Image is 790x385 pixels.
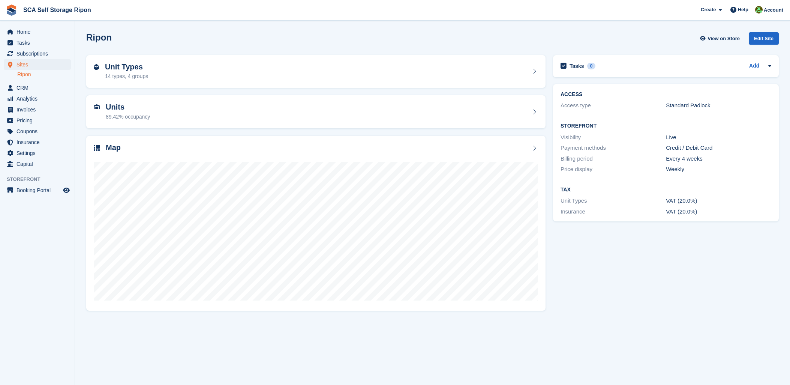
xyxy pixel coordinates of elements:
span: Invoices [16,104,61,115]
span: Sites [16,59,61,70]
img: map-icn-33ee37083ee616e46c38cad1a60f524a97daa1e2b2c8c0bc3eb3415660979fc1.svg [94,145,100,151]
div: 14 types, 4 groups [105,72,148,80]
div: Weekly [666,165,771,174]
span: Tasks [16,38,61,48]
h2: Ripon [86,32,112,42]
div: Live [666,133,771,142]
a: menu [4,159,71,169]
a: Add [749,62,759,71]
span: Analytics [16,93,61,104]
h2: Storefront [561,123,771,129]
a: menu [4,38,71,48]
a: menu [4,59,71,70]
div: Standard Padlock [666,101,771,110]
span: Settings [16,148,61,158]
h2: Units [106,103,150,111]
a: menu [4,137,71,147]
div: 0 [587,63,596,69]
span: Capital [16,159,61,169]
a: menu [4,48,71,59]
div: Unit Types [561,197,666,205]
a: menu [4,104,71,115]
span: Account [764,6,783,14]
a: menu [4,93,71,104]
a: View on Store [699,32,743,45]
div: Edit Site [749,32,779,45]
h2: Map [106,143,121,152]
span: Subscriptions [16,48,61,59]
h2: Tax [561,187,771,193]
a: Preview store [62,186,71,195]
a: menu [4,185,71,196]
h2: Unit Types [105,63,148,71]
div: Every 4 weeks [666,155,771,163]
a: menu [4,126,71,137]
a: Edit Site [749,32,779,48]
div: Price display [561,165,666,174]
img: stora-icon-8386f47178a22dfd0bd8f6a31ec36ba5ce8667c1dd55bd0f319d3a0aa187defe.svg [6,5,17,16]
div: Insurance [561,208,666,216]
div: VAT (20.0%) [666,197,771,205]
span: Booking Portal [16,185,61,196]
span: CRM [16,83,61,93]
div: VAT (20.0%) [666,208,771,216]
div: Payment methods [561,144,666,152]
div: Visibility [561,133,666,142]
span: Create [701,6,716,14]
a: menu [4,148,71,158]
span: Storefront [7,176,75,183]
a: Units 89.42% occupancy [86,95,546,128]
span: Pricing [16,115,61,126]
div: Billing period [561,155,666,163]
div: Access type [561,101,666,110]
a: menu [4,27,71,37]
a: menu [4,115,71,126]
a: Map [86,136,546,311]
div: Credit / Debit Card [666,144,771,152]
span: View on Store [708,35,740,42]
span: Help [738,6,748,14]
h2: Tasks [570,63,584,69]
h2: ACCESS [561,92,771,98]
div: 89.42% occupancy [106,113,150,121]
img: unit-icn-7be61d7bf1b0ce9d3e12c5938cc71ed9869f7b940bace4675aadf7bd6d80202e.svg [94,104,100,110]
span: Home [16,27,61,37]
a: Ripon [17,71,71,78]
a: menu [4,83,71,93]
span: Coupons [16,126,61,137]
a: SCA Self Storage Ripon [20,4,94,16]
img: unit-type-icn-2b2737a686de81e16bb02015468b77c625bbabd49415b5ef34ead5e3b44a266d.svg [94,64,99,70]
span: Insurance [16,137,61,147]
a: Unit Types 14 types, 4 groups [86,55,546,88]
img: Kelly Neesham [755,6,763,14]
